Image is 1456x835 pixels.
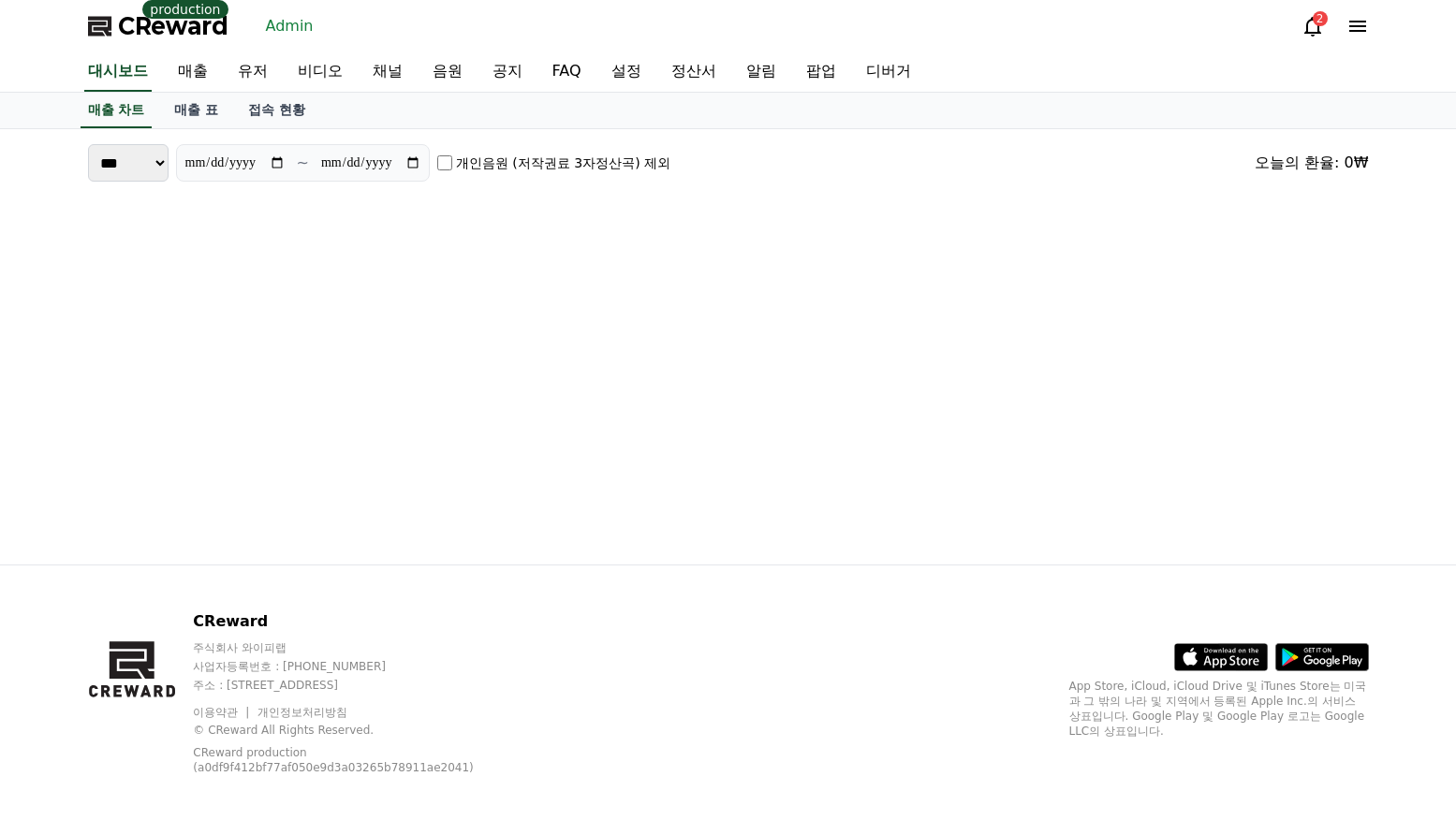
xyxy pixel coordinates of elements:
a: 비디오 [283,52,358,92]
p: CReward [193,610,522,633]
p: 주소 : [STREET_ADDRESS] [193,678,522,693]
p: 사업자등록번호 : [PHONE_NUMBER] [193,659,522,674]
div: 오늘의 환율: 0₩ [1255,152,1369,174]
a: 접속 현황 [233,93,320,128]
span: CReward [118,11,228,41]
div: 2 [1313,11,1328,26]
a: Messages [124,593,242,640]
p: © CReward All Rights Reserved. [193,723,522,738]
span: Home [48,622,81,637]
span: Messages [155,623,211,637]
span: Settings [277,622,323,637]
a: 설정 [596,52,656,92]
a: 매출 차트 [81,93,153,128]
a: 알림 [731,52,791,92]
a: Admin [258,11,321,41]
a: 디버거 [851,52,926,92]
a: 공지 [478,52,537,92]
a: 음원 [418,52,478,92]
a: 2 [1302,15,1324,37]
p: ~ [297,152,309,174]
p: App Store, iCloud, iCloud Drive 및 iTunes Store는 미국과 그 밖의 나라 및 지역에서 등록된 Apple Inc.의 서비스 상표입니다. Goo... [1069,679,1369,739]
a: FAQ [537,52,596,92]
a: 매출 [163,52,223,92]
label: 개인음원 (저작권료 3자정산곡) 제외 [456,154,670,172]
a: 채널 [358,52,418,92]
a: 팝업 [791,52,851,92]
a: 개인정보처리방침 [257,706,347,719]
p: CReward production (a0df9f412bf77af050e9d3a03265b78911ae2041) [193,745,493,775]
a: 정산서 [656,52,731,92]
a: CReward [88,11,228,41]
a: 이용약관 [193,706,252,719]
a: 대시보드 [84,52,152,92]
a: 매출 표 [159,93,233,128]
a: Settings [242,593,360,640]
a: 유저 [223,52,283,92]
p: 주식회사 와이피랩 [193,640,522,655]
a: Home [6,593,124,640]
